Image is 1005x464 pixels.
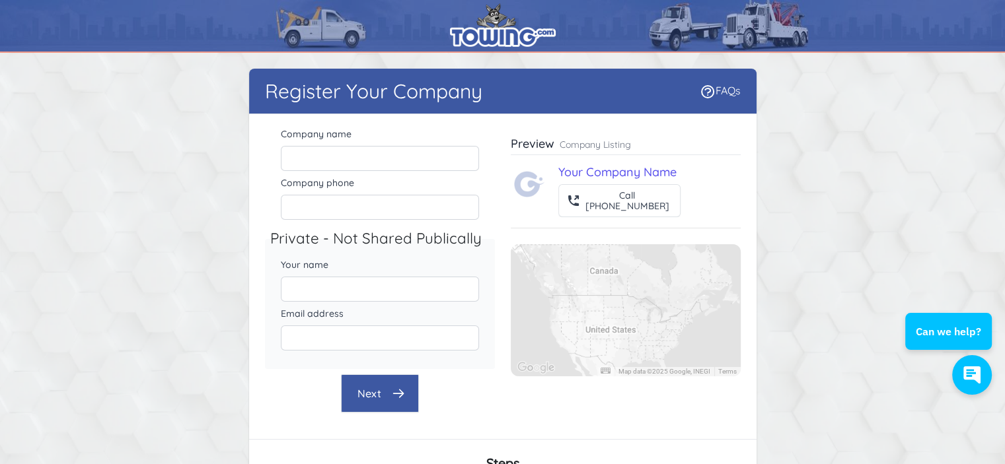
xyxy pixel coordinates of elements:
span: Map data ©2025 Google, INEGI [618,368,710,375]
button: Call[PHONE_NUMBER] [558,184,681,217]
h3: Preview [511,136,554,152]
img: Google [514,359,558,376]
h1: Register Your Company [265,79,482,103]
label: Email address [281,307,479,320]
label: Company name [281,127,479,141]
iframe: Conversations [895,277,1005,408]
img: logo.png [450,3,556,47]
button: Keyboard shortcuts [601,368,610,374]
p: Company Listing [560,138,631,151]
div: Call [PHONE_NUMBER] [585,190,669,211]
label: Company phone [281,176,479,189]
a: Terms (opens in new tab) [718,368,737,375]
a: Your Company Name [558,164,677,180]
a: Open this area in Google Maps (opens a new window) [514,359,558,376]
label: Your name [281,258,479,271]
img: Towing.com Logo [513,168,545,200]
legend: Private - Not Shared Publically [270,228,500,250]
a: FAQs [700,84,741,97]
button: Next [341,374,419,413]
